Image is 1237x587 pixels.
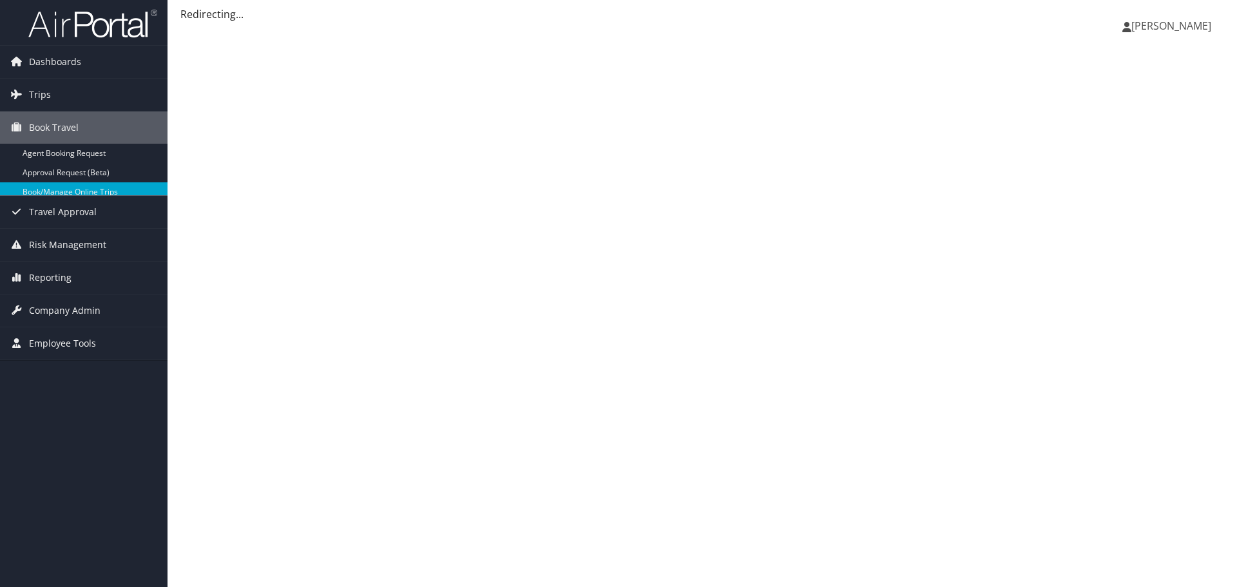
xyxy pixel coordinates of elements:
[1131,19,1211,33] span: [PERSON_NAME]
[180,6,1224,22] div: Redirecting...
[28,8,157,39] img: airportal-logo.png
[29,229,106,261] span: Risk Management
[29,294,101,327] span: Company Admin
[1122,6,1224,45] a: [PERSON_NAME]
[29,327,96,360] span: Employee Tools
[29,262,72,294] span: Reporting
[29,196,97,228] span: Travel Approval
[29,111,79,144] span: Book Travel
[29,46,81,78] span: Dashboards
[29,79,51,111] span: Trips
